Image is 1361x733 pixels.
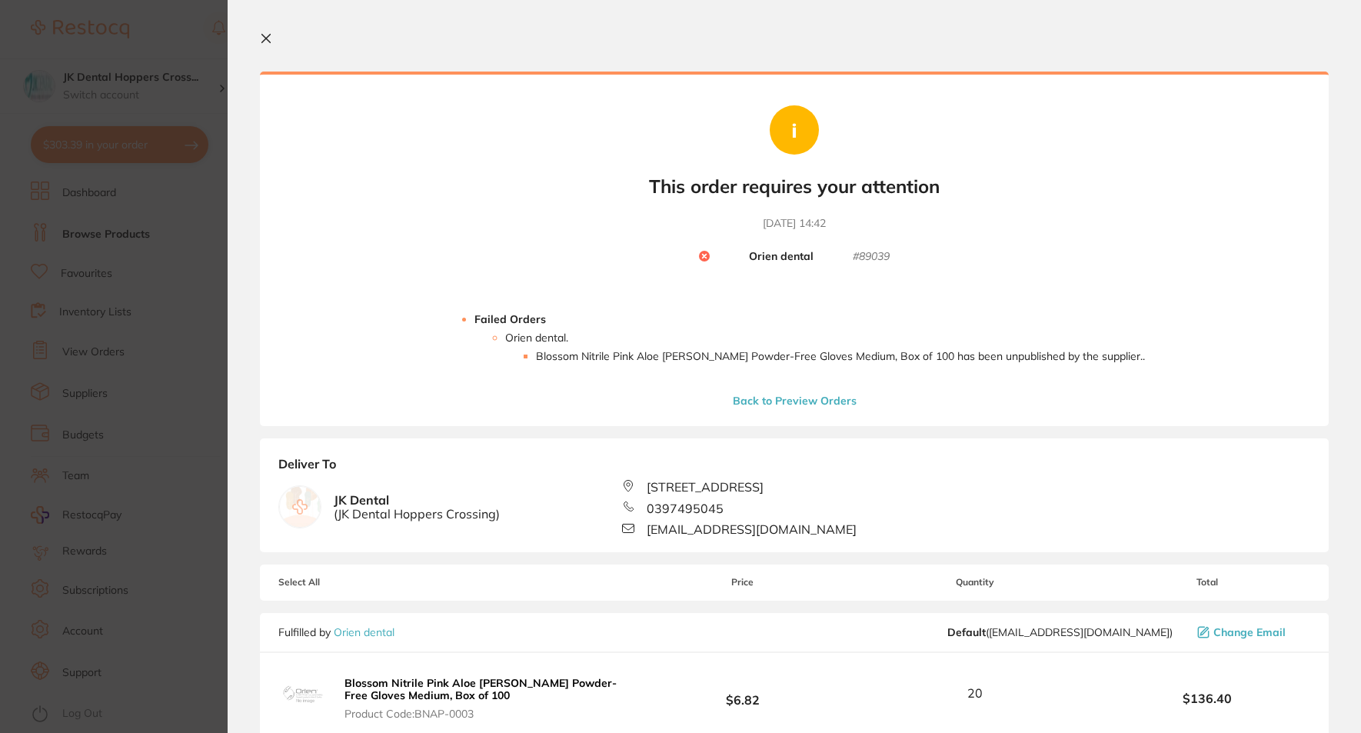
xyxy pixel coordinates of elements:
[334,625,394,639] a: Orien dental
[278,668,328,718] img: eDZ5M2Jyaw
[1193,625,1310,639] button: Change Email
[647,522,857,536] span: [EMAIL_ADDRESS][DOMAIN_NAME]
[749,250,814,264] b: Orien dental
[344,708,635,720] span: Product Code: BNAP-0003
[640,577,846,588] span: Price
[278,577,432,588] span: Select All
[1104,691,1310,705] b: $136.40
[474,312,546,326] strong: Failed Orders
[853,250,890,264] small: # 89039
[279,486,321,528] img: empty.jpg
[1104,577,1310,588] span: Total
[947,626,1173,638] span: sales@orien.com.au
[647,480,764,494] span: [STREET_ADDRESS]
[1213,626,1286,638] span: Change Email
[340,676,640,721] button: Blossom Nitrile Pink Aloe [PERSON_NAME] Powder-Free Gloves Medium, Box of 100 Product Code:BNAP-0003
[640,678,846,707] b: $6.82
[344,676,617,702] b: Blossom Nitrile Pink Aloe [PERSON_NAME] Powder-Free Gloves Medium, Box of 100
[763,216,826,232] time: [DATE] 14:42
[334,507,500,521] span: ( JK Dental Hoppers Crossing )
[278,457,1310,480] b: Deliver To
[649,175,940,198] b: This order requires your attention
[846,577,1104,588] span: Quantity
[967,686,983,700] span: 20
[647,501,724,515] span: 0397495045
[334,493,500,521] b: JK Dental
[505,332,1145,362] li: Orien dental .
[278,626,394,638] p: Fulfilled by
[728,394,861,408] button: Back to Preview Orders
[947,625,986,639] b: Default
[536,350,1145,362] li: Blossom Nitrile Pink Aloe [PERSON_NAME] Powder-Free Gloves Medium, Box of 100 has been unpublishe...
